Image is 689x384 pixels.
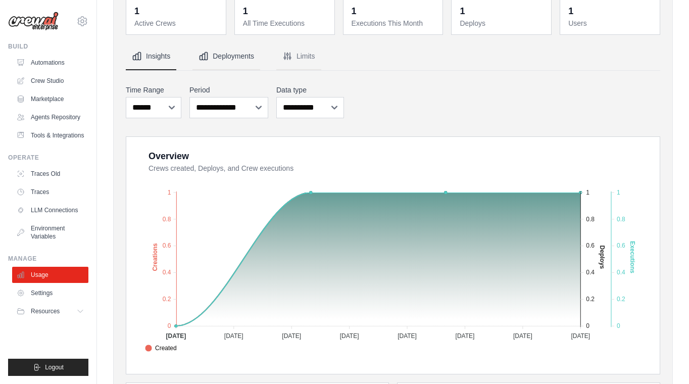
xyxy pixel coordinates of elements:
[276,85,344,95] label: Data type
[456,332,475,340] tspan: [DATE]
[8,12,59,31] img: Logo
[586,296,595,303] tspan: 0.2
[460,4,465,18] div: 1
[192,43,260,70] button: Deployments
[586,188,589,196] tspan: 1
[126,85,181,95] label: Time Range
[282,332,301,340] tspan: [DATE]
[152,243,159,271] text: Creations
[617,215,625,222] tspan: 0.8
[126,43,176,70] button: Insights
[8,255,88,263] div: Manage
[617,296,625,303] tspan: 0.2
[617,188,620,196] tspan: 1
[168,322,171,329] tspan: 0
[163,242,171,249] tspan: 0.6
[513,332,532,340] tspan: [DATE]
[398,332,417,340] tspan: [DATE]
[243,4,248,18] div: 1
[45,363,64,371] span: Logout
[599,245,606,269] text: Deploys
[12,220,88,245] a: Environment Variables
[617,242,625,249] tspan: 0.6
[629,241,636,273] text: Executions
[352,18,437,28] dt: Executions This Month
[12,285,88,301] a: Settings
[12,184,88,200] a: Traces
[571,332,590,340] tspan: [DATE]
[586,322,589,329] tspan: 0
[126,43,660,70] nav: Tabs
[168,188,171,196] tspan: 1
[276,43,321,70] button: Limits
[224,332,243,340] tspan: [DATE]
[134,4,139,18] div: 1
[163,215,171,222] tspan: 0.8
[134,18,220,28] dt: Active Crews
[12,303,88,319] button: Resources
[12,127,88,143] a: Tools & Integrations
[340,332,359,340] tspan: [DATE]
[12,166,88,182] a: Traces Old
[8,154,88,162] div: Operate
[586,242,595,249] tspan: 0.6
[149,149,189,163] div: Overview
[8,42,88,51] div: Build
[189,85,268,95] label: Period
[12,109,88,125] a: Agents Repository
[145,344,177,353] span: Created
[166,332,186,340] tspan: [DATE]
[149,163,648,173] dt: Crews created, Deploys, and Crew executions
[586,269,595,276] tspan: 0.4
[8,359,88,376] button: Logout
[163,296,171,303] tspan: 0.2
[352,4,357,18] div: 1
[12,73,88,89] a: Crew Studio
[12,55,88,71] a: Automations
[586,215,595,222] tspan: 0.8
[568,18,654,28] dt: Users
[12,202,88,218] a: LLM Connections
[617,269,625,276] tspan: 0.4
[243,18,328,28] dt: All Time Executions
[460,18,545,28] dt: Deploys
[568,4,573,18] div: 1
[163,269,171,276] tspan: 0.4
[31,307,60,315] span: Resources
[12,91,88,107] a: Marketplace
[617,322,620,329] tspan: 0
[12,267,88,283] a: Usage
